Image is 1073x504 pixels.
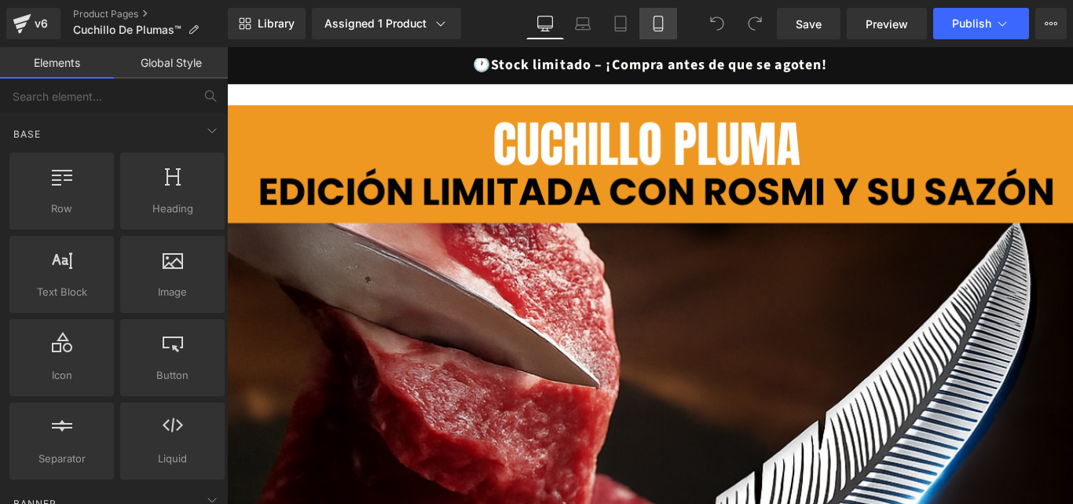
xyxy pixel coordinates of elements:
[258,17,295,31] span: Library
[125,200,220,217] span: Heading
[12,127,42,142] span: Base
[228,8,306,39] a: New Library
[564,8,602,39] a: Laptop
[31,13,51,34] div: v6
[73,24,181,36] span: Cuchillo De Plumas™
[701,8,733,39] button: Undo
[602,8,639,39] a: Tablet
[14,200,109,217] span: Row
[6,8,60,39] a: v6
[796,16,822,32] span: Save
[125,367,220,384] span: Button
[866,16,908,32] span: Preview
[14,284,109,300] span: Text Block
[73,8,228,20] a: Product Pages
[952,17,991,30] span: Publish
[125,284,220,300] span: Image
[276,13,674,28] span: 🕐
[639,8,677,39] a: Mobile
[526,8,564,39] a: Desktop
[1035,8,1067,39] button: More
[297,9,674,31] strong: Stock limitado – ¡Compra antes de que se agoten!
[114,47,228,79] a: Global Style
[324,16,449,31] div: Assigned 1 Product
[847,8,927,39] a: Preview
[14,451,109,467] span: Separator
[933,8,1029,39] button: Publish
[14,367,109,384] span: Icon
[125,451,220,467] span: Liquid
[739,8,771,39] button: Redo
